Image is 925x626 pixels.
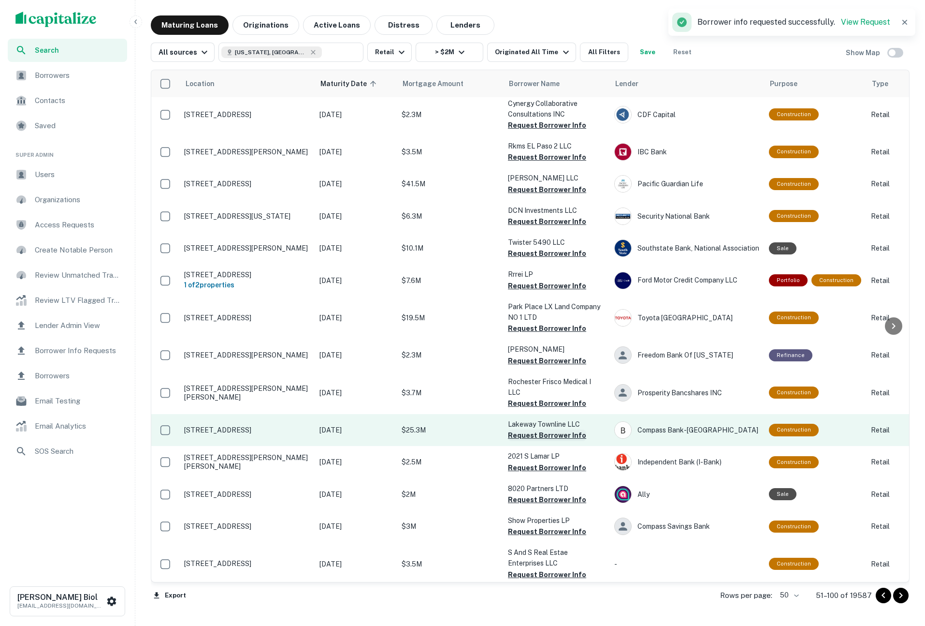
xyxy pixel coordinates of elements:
[8,213,127,237] a: Access Requests
[508,98,605,119] p: Cynergy Collaborative Consultations INC
[508,419,605,430] p: Lakeway Townline LLC
[508,451,605,462] p: 2021 S Lamar LP
[614,559,759,569] p: -
[508,184,586,195] button: Request Borrower Info
[35,420,121,432] span: Email Analytics
[503,70,609,97] th: Borrower Name
[184,280,310,290] h6: 1 of 2 properties
[508,269,605,280] p: Rrrei LP
[871,179,919,189] p: Retail
[185,78,215,89] span: Location
[632,43,663,62] button: Save your search to get updates of matches that match your search criteria.
[614,486,759,503] div: Ally
[776,588,800,602] div: 50
[508,323,586,334] button: Request Borrower Info
[232,15,299,35] button: Originations
[816,590,872,601] p: 51–100 of 19587
[8,39,127,62] a: Search
[402,211,498,222] p: $6.3M
[508,205,605,216] p: DCN Investments LLC
[871,211,919,222] p: Retail
[615,208,631,224] img: picture
[319,147,392,157] p: [DATE]
[871,147,919,157] p: Retail
[8,238,127,262] a: Create Notable Person
[495,46,571,58] div: Originated All Time
[508,301,605,323] p: Park Place LX Land Company NO 1 LTD
[8,440,127,463] a: SOS Search
[508,151,586,163] button: Request Borrower Info
[508,173,605,183] p: [PERSON_NAME] LLC
[615,240,631,256] img: picture
[184,453,310,471] p: [STREET_ADDRESS][PERSON_NAME][PERSON_NAME]
[871,313,919,323] p: Retail
[184,522,310,531] p: [STREET_ADDRESS]
[402,179,498,189] p: $41.5M
[184,110,310,119] p: [STREET_ADDRESS]
[35,345,121,357] span: Borrower Info Requests
[811,274,861,286] div: This loan purpose was for construction
[508,462,586,474] button: Request Borrower Info
[8,415,127,438] a: Email Analytics
[402,457,498,467] p: $2.5M
[17,594,104,601] h6: [PERSON_NAME] Biol
[615,486,631,503] img: picture
[8,64,127,87] div: Borrowers
[508,494,586,506] button: Request Borrower Info
[614,239,759,257] div: Southstate Bank, National Association
[402,559,498,569] p: $3.5M
[487,43,576,62] button: Originated All Time
[315,70,397,97] th: Maturity Date
[609,70,764,97] th: Lender
[35,269,121,281] span: Review Unmatched Transactions
[615,144,631,160] img: picture
[35,320,121,331] span: Lender Admin View
[508,376,605,398] p: Rochester Frisco Medical I LLC
[769,558,819,570] div: This loan purpose was for construction
[397,70,503,97] th: Mortgage Amount
[403,78,476,89] span: Mortgage Amount
[615,106,631,123] img: picture
[320,78,379,89] span: Maturity Date
[508,216,586,227] button: Request Borrower Info
[35,295,121,306] span: Review LTV Flagged Transactions
[10,586,125,616] button: [PERSON_NAME] Biol[EMAIL_ADDRESS][DOMAIN_NAME]
[8,339,127,362] a: Borrower Info Requests
[319,350,392,360] p: [DATE]
[151,588,188,603] button: Export
[615,454,631,470] img: picture
[508,398,586,409] button: Request Borrower Info
[614,384,759,402] div: Prosperity Bancshares INC
[35,219,121,231] span: Access Requests
[614,175,759,193] div: Pacific Guardian Life
[184,426,310,434] p: [STREET_ADDRESS]
[769,146,819,158] div: This loan purpose was for construction
[319,109,392,120] p: [DATE]
[841,17,890,27] a: View Request
[319,275,392,286] p: [DATE]
[508,280,586,292] button: Request Borrower Info
[770,78,797,89] span: Purpose
[871,425,919,435] p: Retail
[184,351,310,359] p: [STREET_ADDRESS][PERSON_NAME]
[615,78,638,89] span: Lender
[614,208,759,225] div: Security National Bank
[508,430,586,441] button: Request Borrower Info
[615,272,631,289] img: fordcredit.com.png
[871,457,919,467] p: Retail
[8,114,127,137] a: Saved
[508,483,605,494] p: 8020 Partners LTD
[35,370,121,382] span: Borrowers
[8,364,127,388] div: Borrowers
[508,248,586,259] button: Request Borrower Info
[769,488,796,500] div: Sale
[769,274,808,286] div: This is a portfolio loan with 2 properties
[8,264,127,287] div: Review Unmatched Transactions
[402,350,498,360] p: $2.3M
[8,289,127,312] a: Review LTV Flagged Transactions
